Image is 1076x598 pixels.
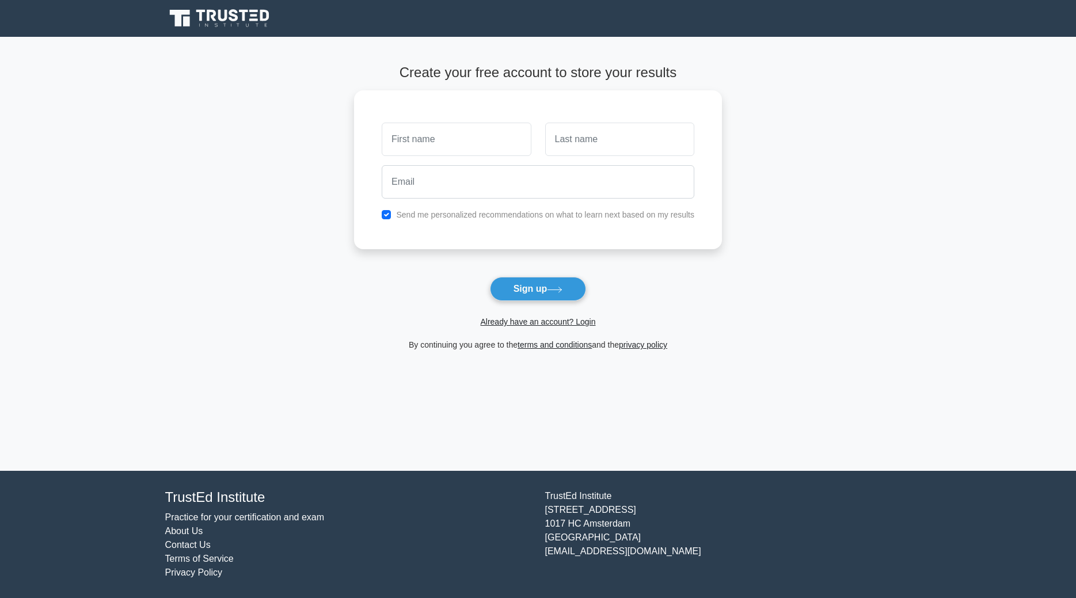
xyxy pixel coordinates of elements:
[165,489,531,506] h4: TrustEd Institute
[354,64,722,81] h4: Create your free account to store your results
[382,165,694,199] input: Email
[490,277,587,301] button: Sign up
[382,123,531,156] input: First name
[396,210,694,219] label: Send me personalized recommendations on what to learn next based on my results
[545,123,694,156] input: Last name
[165,567,223,577] a: Privacy Policy
[480,317,595,326] a: Already have an account? Login
[347,338,729,352] div: By continuing you agree to the and the
[165,540,211,550] a: Contact Us
[165,512,325,522] a: Practice for your certification and exam
[518,340,592,349] a: terms and conditions
[538,489,918,580] div: TrustEd Institute [STREET_ADDRESS] 1017 HC Amsterdam [GEOGRAPHIC_DATA] [EMAIL_ADDRESS][DOMAIN_NAME]
[619,340,667,349] a: privacy policy
[165,526,203,536] a: About Us
[165,554,234,563] a: Terms of Service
